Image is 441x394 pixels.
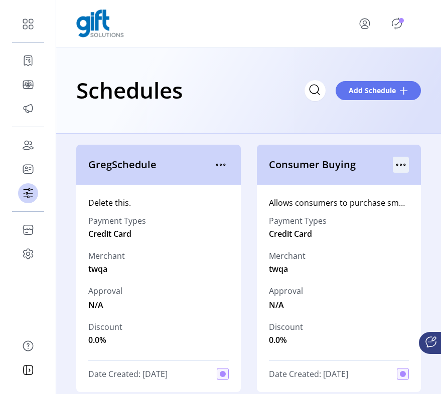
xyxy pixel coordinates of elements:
span: Credit Card [269,228,312,240]
img: logo [76,10,124,38]
h1: Schedules [76,73,183,108]
label: Discount [88,321,122,333]
label: Discount [269,321,303,333]
label: Merchant [269,250,306,262]
div: Allows consumers to purchase small quantities of gift cards [269,197,409,209]
button: menu [213,157,229,173]
label: Payment Types [88,215,146,227]
span: Date Created: [DATE] [88,368,168,380]
button: Add Schedule [336,81,421,100]
span: Date Created: [DATE] [269,368,348,380]
button: menu [345,12,389,36]
button: menu [393,157,409,173]
div: Delete this. [88,197,229,209]
span: GregSchedule [88,157,213,172]
span: Approval [88,285,122,297]
span: Consumer Buying [269,157,393,172]
span: N/A [269,297,303,311]
button: Publisher Panel [389,16,405,32]
span: Add Schedule [349,85,396,96]
label: Payment Types [269,215,327,227]
input: Search [305,80,326,101]
span: Credit Card [88,228,131,240]
span: Approval [269,285,303,297]
span: twqa [269,263,288,275]
span: 0.0% [88,334,106,346]
span: twqa [88,263,107,275]
span: N/A [88,297,122,311]
label: Merchant [88,250,125,262]
span: 0.0% [269,334,287,346]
